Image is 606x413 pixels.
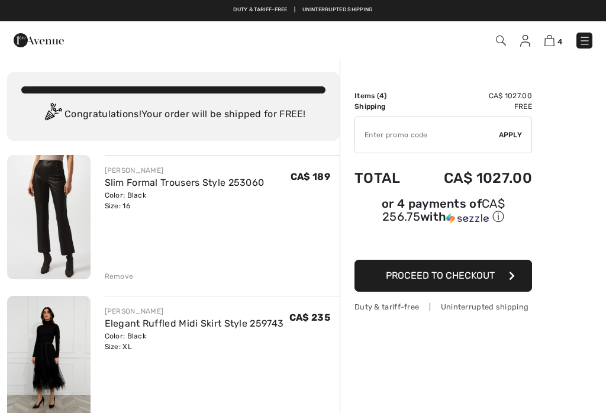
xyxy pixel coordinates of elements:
[520,35,530,47] img: My Info
[544,35,555,46] img: Shopping Bag
[415,158,532,198] td: CA$ 1027.00
[415,101,532,112] td: Free
[105,306,284,317] div: [PERSON_NAME]
[354,91,415,101] td: Items ( )
[354,260,532,292] button: Proceed to Checkout
[21,103,325,127] div: Congratulations! Your order will be shipped for FREE!
[544,33,562,47] a: 4
[382,196,505,224] span: CA$ 256.75
[354,229,532,256] iframe: PayPal-paypal
[289,312,330,323] span: CA$ 235
[379,92,384,100] span: 4
[105,271,134,282] div: Remove
[496,36,506,46] img: Search
[14,34,64,45] a: 1ère Avenue
[354,198,532,225] div: or 4 payments of with
[41,103,65,127] img: Congratulation2.svg
[415,91,532,101] td: CA$ 1027.00
[499,130,523,140] span: Apply
[354,158,415,198] td: Total
[446,213,489,224] img: Sezzle
[355,117,499,153] input: Promo code
[354,198,532,229] div: or 4 payments ofCA$ 256.75withSezzle Click to learn more about Sezzle
[386,270,495,281] span: Proceed to Checkout
[354,301,532,312] div: Duty & tariff-free | Uninterrupted shipping
[105,190,265,211] div: Color: Black Size: 16
[105,331,284,352] div: Color: Black Size: XL
[291,171,330,182] span: CA$ 189
[105,318,284,329] a: Elegant Ruffled Midi Skirt Style 259743
[579,35,591,47] img: Menu
[557,37,562,46] span: 4
[7,155,91,279] img: Slim Formal Trousers Style 253060
[14,28,64,52] img: 1ère Avenue
[105,177,265,188] a: Slim Formal Trousers Style 253060
[354,101,415,112] td: Shipping
[105,165,265,176] div: [PERSON_NAME]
